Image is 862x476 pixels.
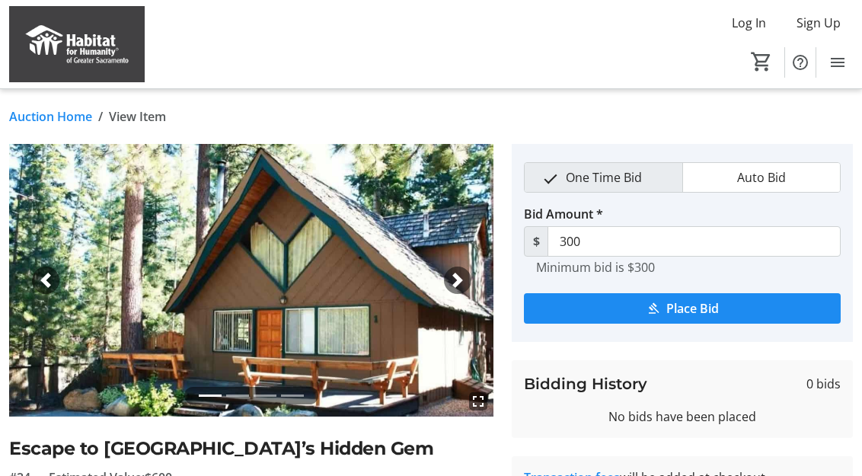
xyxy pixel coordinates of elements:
button: Cart [748,48,775,75]
button: Sign Up [784,11,853,35]
span: Auto Bid [728,163,795,192]
button: Log In [720,11,778,35]
img: Habitat for Humanity of Greater Sacramento's Logo [9,6,145,82]
span: $ [524,226,548,257]
div: No bids have been placed [524,407,841,426]
mat-icon: fullscreen [469,392,487,411]
button: Menu [822,47,853,78]
button: Place Bid [524,293,841,324]
span: / [98,107,103,126]
label: Bid Amount * [524,205,603,223]
h3: Bidding History [524,372,647,395]
span: Log In [732,14,766,32]
img: Image [9,144,493,417]
span: Sign Up [797,14,841,32]
button: Help [785,47,816,78]
tr-hint: Minimum bid is $300 [536,260,655,275]
span: View Item [109,107,166,126]
h2: Escape to [GEOGRAPHIC_DATA]’s Hidden Gem [9,435,493,462]
span: 0 bids [806,375,841,393]
span: Place Bid [666,299,719,318]
span: One Time Bid [557,163,651,192]
a: Auction Home [9,107,92,126]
